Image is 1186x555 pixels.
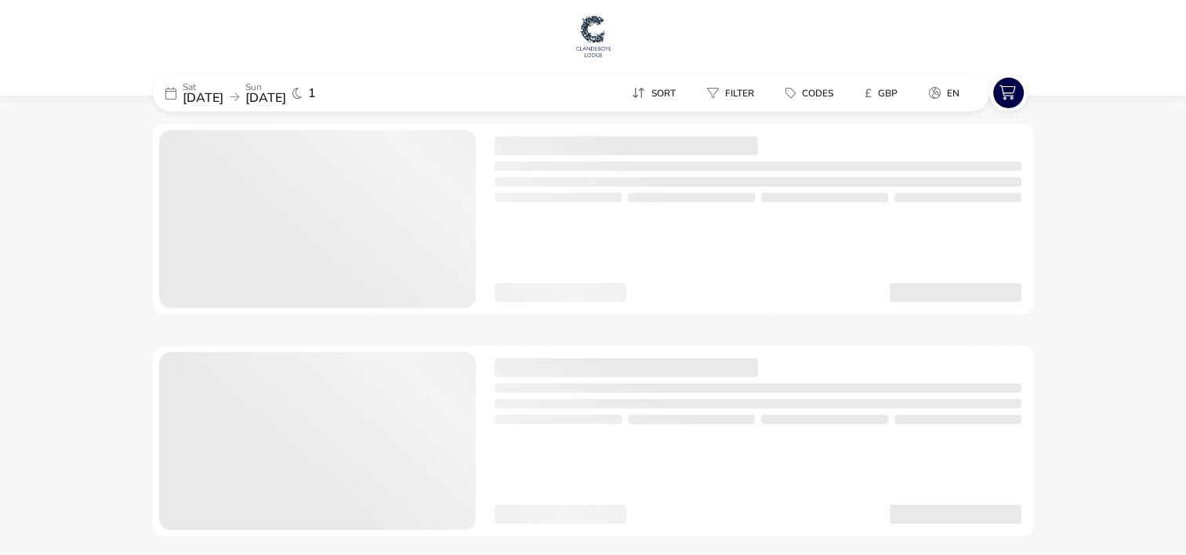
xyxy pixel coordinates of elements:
a: Main Website [574,13,613,63]
span: Codes [802,87,833,100]
naf-pibe-menu-bar-item: Codes [773,82,852,104]
button: Codes [773,82,846,104]
button: en [916,82,972,104]
naf-pibe-menu-bar-item: Sort [619,82,695,104]
span: GBP [878,87,898,100]
span: [DATE] [245,89,286,107]
naf-pibe-menu-bar-item: £GBP [852,82,916,104]
span: Filter [725,87,754,100]
span: en [947,87,959,100]
button: £GBP [852,82,910,104]
span: 1 [308,87,316,100]
i: £ [865,85,872,101]
img: Main Website [574,13,613,60]
div: Sat[DATE]Sun[DATE]1 [153,74,388,111]
span: [DATE] [183,89,223,107]
naf-pibe-menu-bar-item: en [916,82,978,104]
button: Filter [695,82,767,104]
span: Sort [651,87,676,100]
naf-pibe-menu-bar-item: Filter [695,82,773,104]
button: Sort [619,82,688,104]
p: Sun [245,82,286,92]
p: Sat [183,82,223,92]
